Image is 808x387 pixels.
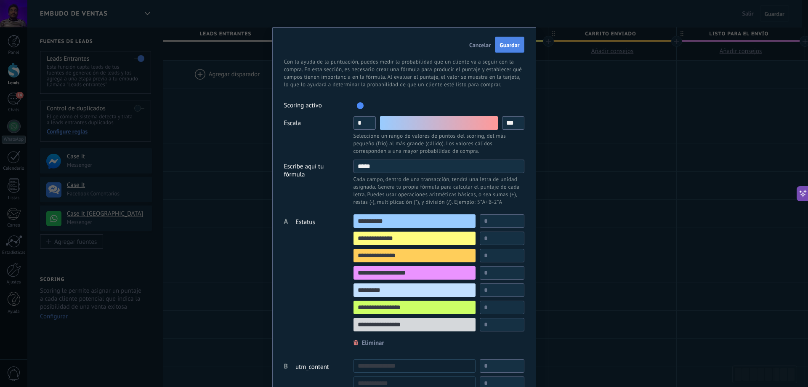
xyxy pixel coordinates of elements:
button: Cancelar [465,37,495,52]
span: Scoring activo [284,101,322,109]
span: Guardar [500,41,519,49]
span: Eliminar [362,339,384,347]
button: Guardar [495,37,524,53]
span: utm_content [295,363,329,371]
span: A [284,214,288,229]
div: Seleccione un rango de valores de puntos del scoring, del más pequeño (frío) al más grande (cálid... [353,132,524,155]
button: Estatus [291,214,350,230]
label: Escala [284,116,328,130]
span: Estatus [295,218,315,226]
span: Cancelar [469,41,491,49]
span: B [284,359,288,374]
label: Escribe aquí tu fórmula [284,160,328,181]
button: utm_content [291,359,350,374]
div: Con la ayuda de la puntuación, puedes medir la probabilidad que un cliente va a seguir con la com... [284,58,524,88]
div: Cada campo, dentro de una transacción, tendrá una letra de unidad asignada. Genera tu propia fórm... [353,176,524,206]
